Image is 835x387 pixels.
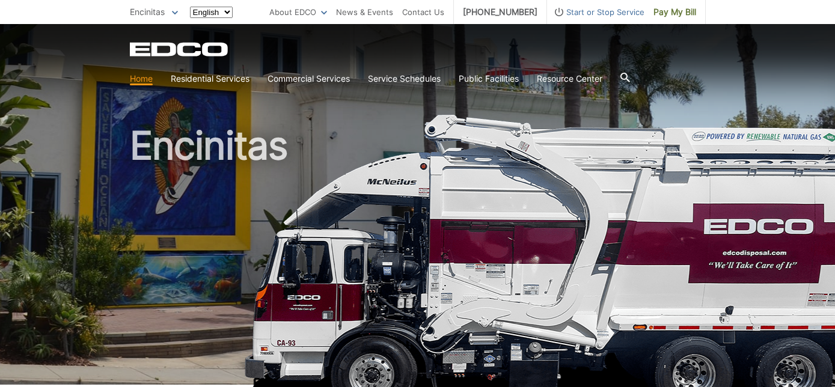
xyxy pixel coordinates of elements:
a: Home [130,72,153,85]
a: EDCD logo. Return to the homepage. [130,42,230,56]
a: Resource Center [537,72,602,85]
span: Pay My Bill [653,5,696,19]
a: About EDCO [269,5,327,19]
span: Encinitas [130,7,165,17]
a: Service Schedules [368,72,441,85]
a: Residential Services [171,72,249,85]
a: News & Events [336,5,393,19]
a: Commercial Services [268,72,350,85]
a: Contact Us [402,5,444,19]
a: Public Facilities [459,72,519,85]
select: Select a language [190,7,233,18]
